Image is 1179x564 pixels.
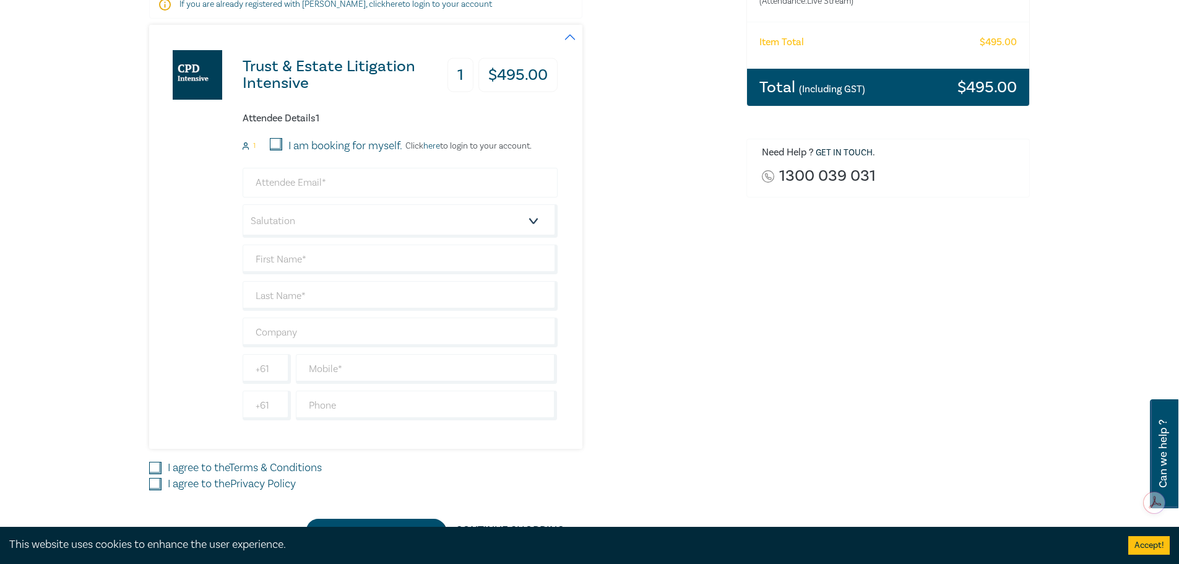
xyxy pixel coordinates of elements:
input: Mobile* [296,354,558,384]
div: This website uses cookies to enhance the user experience. [9,537,1110,553]
input: Last Name* [243,281,558,311]
h3: 1 [447,58,473,92]
a: 1300 039 031 [779,168,876,184]
h6: Attendee Details 1 [243,113,558,124]
h6: $ 495.00 [980,37,1017,48]
label: I am booking for myself. [288,138,402,154]
button: Checkout [306,519,446,542]
a: here [423,141,440,152]
input: Company [243,318,558,347]
h3: $ 495.00 [478,58,558,92]
span: Can we help ? [1157,407,1169,501]
label: I agree to the [168,476,296,492]
h3: Total [759,79,865,95]
a: Continue Shopping [446,519,574,542]
input: +61 [243,391,291,420]
img: Trust & Estate Litigation Intensive [173,50,222,100]
label: I agree to the [168,460,322,476]
h3: Trust & Estate Litigation Intensive [243,58,446,92]
p: Click to login to your account. [402,141,532,151]
h6: Item Total [759,37,804,48]
a: Terms & Conditions [229,461,322,475]
small: (Including GST) [799,83,865,95]
input: First Name* [243,245,558,274]
h3: $ 495.00 [957,79,1017,95]
a: Privacy Policy [230,477,296,491]
button: Accept cookies [1128,536,1170,555]
small: 1 [253,142,256,150]
a: Get in touch [816,147,873,158]
input: Attendee Email* [243,168,558,197]
input: Phone [296,391,558,420]
h6: Need Help ? . [762,147,1021,159]
input: +61 [243,354,291,384]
